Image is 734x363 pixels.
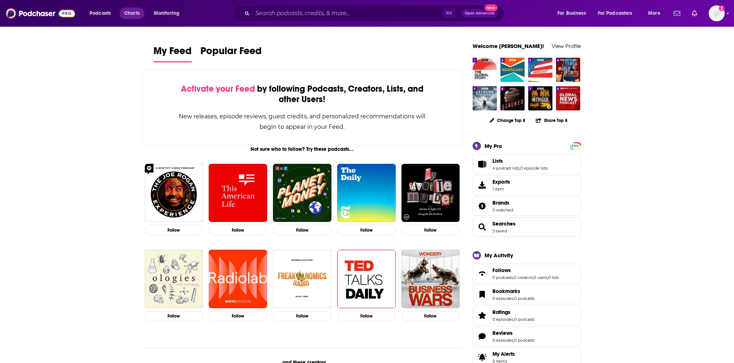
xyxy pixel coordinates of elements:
[492,179,510,185] span: Exports
[492,200,509,206] span: Brands
[492,166,520,171] a: 4 podcast lists
[514,296,535,301] a: 0 podcasts
[178,111,426,132] div: New releases, episode reviews, guest credits, and personalized recommendations will begin to appe...
[492,296,513,301] a: 0 episodes
[648,8,660,18] span: More
[513,296,514,301] span: ,
[485,252,513,259] div: My Activity
[273,250,331,308] a: Freakonomics Radio
[154,8,179,18] span: Monitoring
[492,207,513,213] a: 0 watched
[209,164,267,222] img: This American Life
[520,166,520,171] span: ,
[145,164,203,222] img: The Joe Rogan Experience
[473,43,544,49] a: Welcome [PERSON_NAME]!
[492,187,510,192] span: 1 item
[145,311,203,322] button: Follow
[473,154,581,174] span: Lists
[492,338,513,343] a: 0 episodes
[485,143,502,149] div: My Pro
[273,311,331,322] button: Follow
[475,331,490,341] a: Reviews
[492,200,513,206] a: Brands
[513,317,514,322] span: ,
[492,288,520,294] span: Bookmarks
[337,311,396,322] button: Follow
[209,311,267,322] button: Follow
[492,228,507,233] a: 3 saved
[337,225,396,235] button: Follow
[571,143,580,148] a: PRO
[492,267,511,274] span: Follows
[200,45,262,62] a: Popular Feed
[556,86,580,110] a: Global News Podcast
[337,164,396,222] img: The Daily
[571,143,580,149] span: PRO
[548,275,559,280] a: 0 lists
[178,84,426,105] div: by following Podcasts, Creators, Lists, and other Users!
[473,327,581,346] span: Reviews
[239,5,511,22] div: Search podcasts, credits, & more...
[643,8,669,19] button: open menu
[492,275,513,280] a: 0 podcasts
[709,5,725,21] button: Show profile menu
[475,268,490,279] a: Follows
[6,6,75,20] a: Podchaser - Follow, Share and Rate Podcasts
[513,338,514,343] span: ,
[142,146,463,152] div: Not sure who to follow? Try these podcasts...
[513,275,514,280] span: ,
[671,7,683,19] a: Show notifications dropdown
[181,83,255,94] span: Activate your Feed
[492,267,559,274] a: Follows
[557,8,586,18] span: For Business
[492,330,535,336] a: Reviews
[492,330,513,336] span: Reviews
[473,86,497,110] img: Extreme
[556,58,580,82] a: World of Secrets
[492,220,516,227] a: Searches
[547,275,548,280] span: ,
[120,8,144,19] a: Charts
[401,250,460,308] img: Business Wars
[500,86,525,110] img: Stalked
[492,288,535,294] a: Bookmarks
[337,250,396,308] img: TED Talks Daily
[475,201,490,211] a: Brands
[485,116,530,125] button: Change Top 8
[492,158,548,164] a: Lists
[473,306,581,325] span: Ratings
[124,8,140,18] span: Charts
[689,7,700,19] a: Show notifications dropdown
[492,351,515,357] span: My Alerts
[461,9,498,18] button: Open AdvancedNew
[145,250,203,308] img: Ologies with Alie Ward
[709,5,725,21] img: User Profile
[534,275,547,280] a: 0 users
[209,250,267,308] img: Radiolab
[209,225,267,235] button: Follow
[719,5,725,11] svg: Email not verified
[84,8,120,19] button: open menu
[500,58,525,82] img: Newscast
[401,164,460,222] a: My Favorite Murder with Karen Kilgariff and Georgia Hardstark
[473,217,581,237] span: Searches
[535,113,568,127] button: Share Top 8
[473,285,581,304] span: Bookmarks
[475,180,490,190] span: Exports
[528,58,552,82] img: Americast
[273,164,331,222] img: Planet Money
[473,196,581,216] span: Brands
[149,8,189,19] button: open menu
[475,352,490,362] span: My Alerts
[709,5,725,21] span: Logged in as MScull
